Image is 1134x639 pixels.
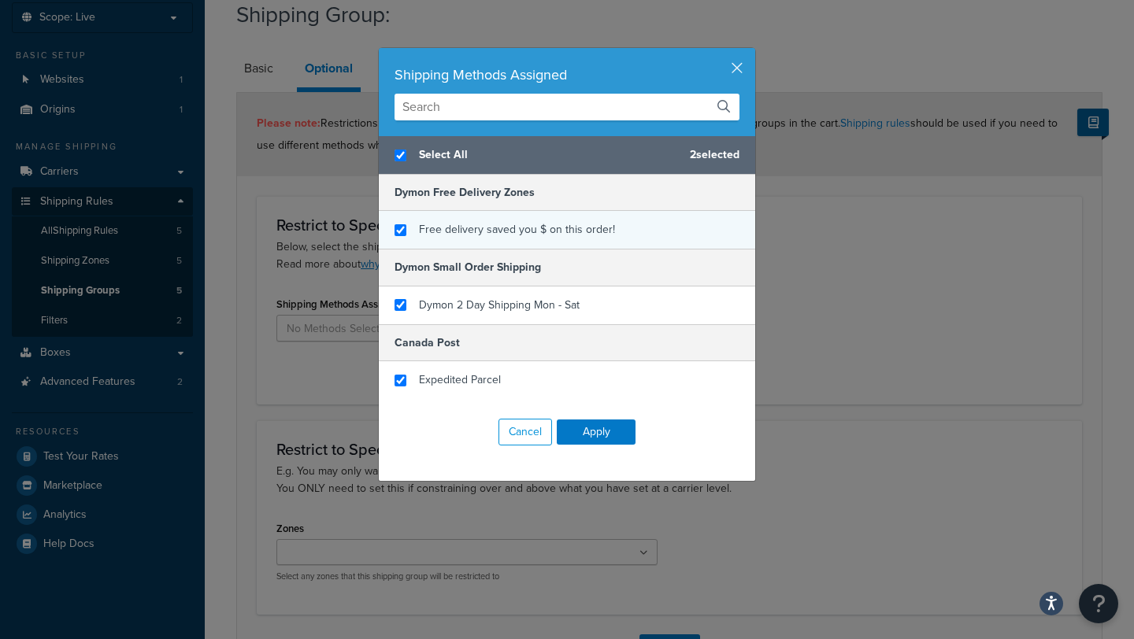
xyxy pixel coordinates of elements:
[419,297,580,313] span: Dymon 2 Day Shipping Mon - Sat
[379,249,755,286] h5: Dymon Small Order Shipping
[379,324,755,361] h5: Canada Post
[379,175,755,211] h5: Dymon Free Delivery Zones
[498,419,552,445] button: Cancel
[419,144,677,166] span: Select All
[419,221,615,238] span: Free delivery saved you $ on this order!
[379,136,755,175] div: 2 selected
[419,371,501,388] span: Expedited Parcel
[395,94,739,120] input: Search
[557,419,636,445] button: Apply
[395,64,739,86] div: Shipping Methods Assigned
